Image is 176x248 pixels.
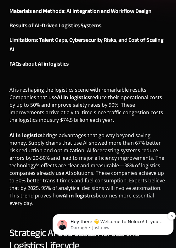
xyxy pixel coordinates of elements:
[57,94,90,101] strong: AI in logistics
[9,86,167,128] p: AI is reshaping the logistics scene with remarkable results. Companies that use reduce their oper...
[63,192,96,199] strong: AI in logistics
[9,7,167,16] a: Materials and Methods: AI Integration and Workflow Design
[9,132,43,139] strong: AI in logistics
[9,7,151,16] div: Materials and Methods: AI Integration and Workflow Design
[9,132,167,212] p: brings advantages that go way beyond saving money. Supply chains that use AI showed more than 67%...
[9,35,167,54] a: Limitations: Talent Gaps, Cybersecurity Risks, and Cost of Scaling AI
[9,59,69,69] div: FAQs about AI in logistics
[9,21,167,30] a: Results of AI-Driven Logistics Systems
[9,21,101,30] div: Results of AI-Driven Logistics Systems
[50,201,176,245] iframe: Intercom notifications message
[9,59,167,69] a: FAQs about AI in logistics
